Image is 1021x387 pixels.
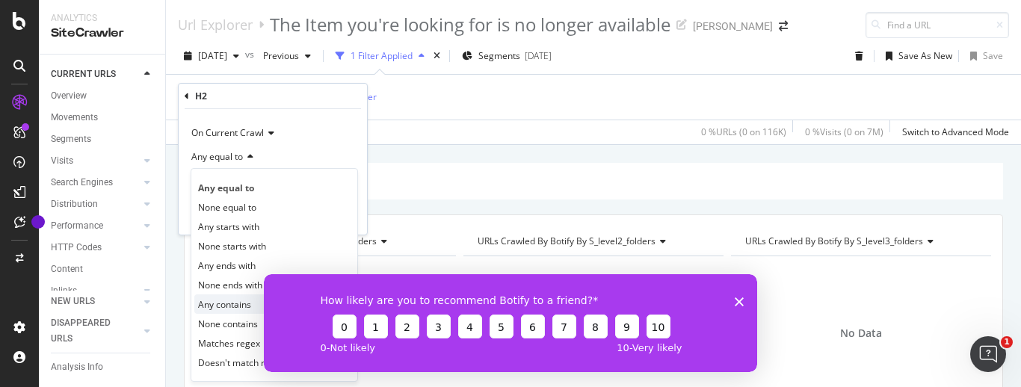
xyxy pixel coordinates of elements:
[431,49,443,64] div: times
[51,153,140,169] a: Visits
[178,44,245,68] button: [DATE]
[51,153,73,169] div: Visits
[51,218,140,234] a: Performance
[51,88,87,104] div: Overview
[51,110,155,126] a: Movements
[245,48,257,61] span: vs
[964,44,1003,68] button: Save
[51,359,155,375] a: Analysis Info
[198,298,251,311] span: Any contains
[478,49,520,62] span: Segments
[525,49,552,62] div: [DATE]
[983,49,1003,62] div: Save
[198,318,258,330] span: None contains
[745,235,923,247] span: URLs Crawled By Botify By s_level3_folders
[880,44,952,68] button: Save As New
[257,44,317,68] button: Previous
[270,12,670,37] div: The Item you're looking for is no longer available
[51,175,140,191] a: Search Engines
[779,21,788,31] div: arrow-right-arrow-left
[198,279,262,291] span: None ends with
[198,49,227,62] span: 2025 Sep. 22nd
[51,66,116,82] div: CURRENT URLS
[198,240,266,253] span: None starts with
[198,356,285,369] span: Doesn't match regex
[351,49,413,62] div: 1 Filter Applied
[51,110,98,126] div: Movements
[840,326,882,341] span: No Data
[330,44,431,68] button: 1 Filter Applied
[970,336,1006,372] iframe: Intercom live chat
[198,220,259,233] span: Any starts with
[51,175,113,191] div: Search Engines
[742,229,978,253] h4: URLs Crawled By Botify By s_level3_folders
[456,44,558,68] button: Segments[DATE]
[51,131,155,147] a: Segments
[51,294,95,309] div: NEW URLS
[1001,336,1013,348] span: 1
[51,66,140,82] a: CURRENT URLS
[191,126,264,139] span: On Current Crawl
[178,16,253,33] a: Url Explorer
[693,19,773,34] div: [PERSON_NAME]
[898,49,952,62] div: Save As New
[185,208,232,223] button: Cancel
[257,49,299,62] span: Previous
[896,120,1009,144] button: Switch to Advanced Mode
[51,131,91,147] div: Segments
[51,196,140,212] a: Distribution
[51,12,153,25] div: Analytics
[51,261,155,277] a: Content
[51,218,103,234] div: Performance
[51,196,98,212] div: Distribution
[51,88,155,104] a: Overview
[51,240,140,256] a: HTTP Codes
[475,229,710,253] h4: URLs Crawled By Botify By s_level2_folders
[51,315,126,347] div: DISAPPEARED URLS
[902,126,1009,138] div: Switch to Advanced Mode
[51,283,140,299] a: Inlinks
[866,12,1009,38] input: Find a URL
[51,25,153,42] div: SiteCrawler
[198,337,260,350] span: Matches regex
[701,126,786,138] div: 0 % URLs ( 0 on 116K )
[264,274,757,372] iframe: Survey from Botify
[51,315,140,347] a: DISAPPEARED URLS
[198,259,256,272] span: Any ends with
[51,283,77,299] div: Inlinks
[51,261,83,277] div: Content
[198,201,256,214] span: None equal to
[31,215,45,229] div: Tooltip anchor
[195,90,207,102] div: H2
[805,126,883,138] div: 0 % Visits ( 0 on 7M )
[51,240,102,256] div: HTTP Codes
[51,294,140,309] a: NEW URLS
[51,359,103,375] div: Analysis Info
[478,235,656,247] span: URLs Crawled By Botify By s_level2_folders
[191,150,243,163] span: Any equal to
[198,182,254,194] span: Any equal to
